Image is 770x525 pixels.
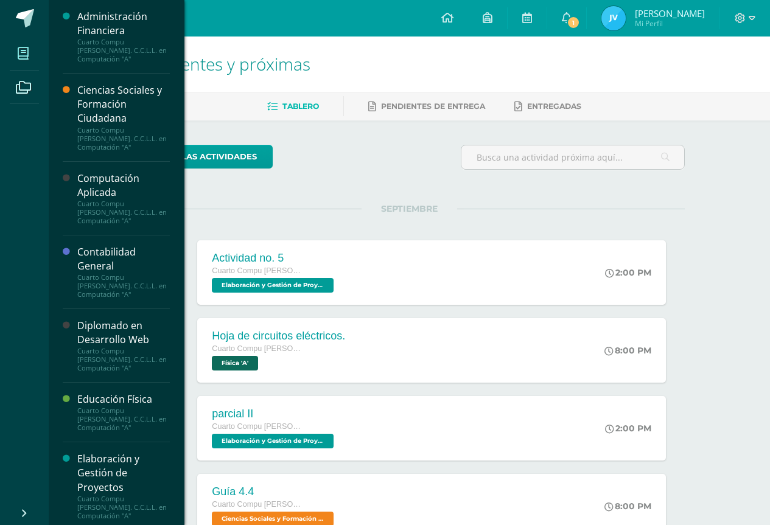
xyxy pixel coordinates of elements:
[567,16,580,29] span: 1
[282,102,319,111] span: Tablero
[212,266,303,275] span: Cuarto Compu [PERSON_NAME]. C.C.L.L. en Computación
[77,245,170,299] a: Contabilidad GeneralCuarto Compu [PERSON_NAME]. C.C.L.L. en Computación "A"
[212,252,337,265] div: Actividad no. 5
[77,245,170,273] div: Contabilidad General
[77,83,170,151] a: Ciencias Sociales y Formación CiudadanaCuarto Compu [PERSON_NAME]. C.C.L.L. en Computación "A"
[77,10,170,63] a: Administración FinancieraCuarto Compu [PERSON_NAME]. C.C.L.L. en Computación "A"
[77,347,170,372] div: Cuarto Compu [PERSON_NAME]. C.C.L.L. en Computación "A"
[77,319,170,347] div: Diplomado en Desarrollo Web
[77,392,170,432] a: Educación FísicaCuarto Compu [PERSON_NAME]. C.C.L.L. en Computación "A"
[514,97,581,116] a: Entregadas
[368,97,485,116] a: Pendientes de entrega
[77,172,170,200] div: Computación Aplicada
[212,422,303,431] span: Cuarto Compu [PERSON_NAME]. C.C.L.L. en Computación
[77,273,170,299] div: Cuarto Compu [PERSON_NAME]. C.C.L.L. en Computación "A"
[212,408,337,420] div: parcial II
[212,344,303,353] span: Cuarto Compu [PERSON_NAME]. C.C.L.L. en Computación
[212,330,345,342] div: Hoja de circuitos eléctricos.
[601,6,626,30] img: 0edbb7f1b5ed660522841b85fd4d92f8.png
[77,406,170,432] div: Cuarto Compu [PERSON_NAME]. C.C.L.L. en Computación "A"
[77,495,170,520] div: Cuarto Compu [PERSON_NAME]. C.C.L.L. en Computación "A"
[212,485,337,498] div: Guía 4.4
[77,38,170,63] div: Cuarto Compu [PERSON_NAME]. C.C.L.L. en Computación "A"
[77,392,170,406] div: Educación Física
[77,319,170,372] a: Diplomado en Desarrollo WebCuarto Compu [PERSON_NAME]. C.C.L.L. en Computación "A"
[604,501,651,512] div: 8:00 PM
[77,10,170,38] div: Administración Financiera
[212,356,258,370] span: Física 'A'
[605,267,651,278] div: 2:00 PM
[381,102,485,111] span: Pendientes de entrega
[77,452,170,494] div: Elaboración y Gestión de Proyectos
[63,52,310,75] span: Actividades recientes y próximas
[212,500,303,509] span: Cuarto Compu [PERSON_NAME]. C.C.L.L. en Computación
[134,145,273,169] a: todas las Actividades
[635,18,705,29] span: Mi Perfil
[212,278,334,293] span: Elaboración y Gestión de Proyectos 'A'
[77,452,170,520] a: Elaboración y Gestión de ProyectosCuarto Compu [PERSON_NAME]. C.C.L.L. en Computación "A"
[461,145,684,169] input: Busca una actividad próxima aquí...
[77,126,170,151] div: Cuarto Compu [PERSON_NAME]. C.C.L.L. en Computación "A"
[267,97,319,116] a: Tablero
[527,102,581,111] span: Entregadas
[362,203,457,214] span: SEPTIEMBRE
[77,172,170,225] a: Computación AplicadaCuarto Compu [PERSON_NAME]. C.C.L.L. en Computación "A"
[77,83,170,125] div: Ciencias Sociales y Formación Ciudadana
[212,434,334,448] span: Elaboración y Gestión de Proyectos 'A'
[604,345,651,356] div: 8:00 PM
[605,423,651,434] div: 2:00 PM
[77,200,170,225] div: Cuarto Compu [PERSON_NAME]. C.C.L.L. en Computación "A"
[635,7,705,19] span: [PERSON_NAME]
